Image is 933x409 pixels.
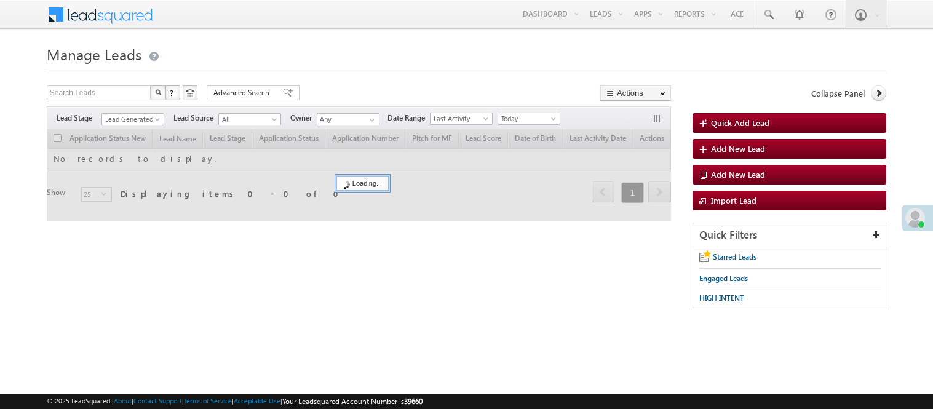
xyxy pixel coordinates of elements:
span: Collapse Panel [811,88,865,99]
button: ? [165,85,180,100]
span: Advanced Search [213,87,273,98]
input: Type to Search [317,113,379,125]
span: Lead Generated [102,114,161,125]
span: Starred Leads [713,252,756,261]
span: Last Activity [431,113,489,124]
a: About [114,397,132,405]
span: Add New Lead [711,143,765,154]
span: All [219,114,277,125]
a: Acceptable Use [234,397,280,405]
span: HIGH INTENT [699,293,744,303]
a: Last Activity [430,113,493,125]
span: Engaged Leads [699,274,748,283]
div: Quick Filters [693,223,887,247]
span: ? [170,87,175,98]
span: Add New Lead [711,169,765,180]
img: Search [155,89,161,95]
a: Today [498,113,560,125]
a: Show All Items [363,114,378,126]
span: 39660 [404,397,423,406]
a: All [218,113,281,125]
span: Lead Stage [57,113,101,124]
span: Quick Add Lead [711,117,769,128]
span: Lead Source [173,113,218,124]
button: Actions [600,85,671,101]
span: Date Range [387,113,430,124]
span: Manage Leads [47,44,141,64]
a: Lead Generated [101,113,164,125]
div: Loading... [336,176,389,191]
a: Terms of Service [184,397,232,405]
span: Today [498,113,557,124]
a: Contact Support [133,397,182,405]
span: © 2025 LeadSquared | | | | | [47,395,423,407]
span: Import Lead [711,195,756,205]
span: Your Leadsquared Account Number is [282,397,423,406]
span: Owner [290,113,317,124]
